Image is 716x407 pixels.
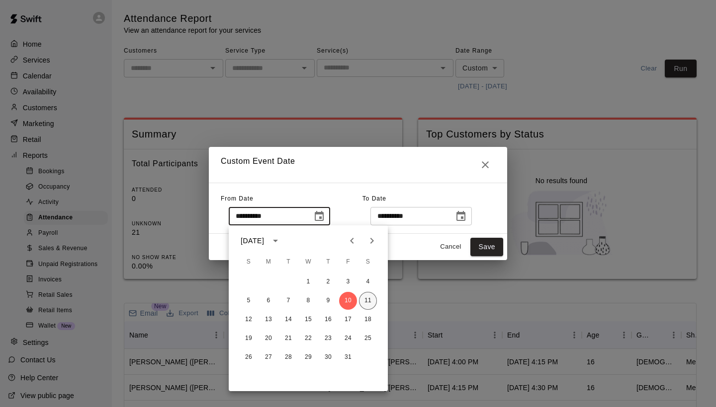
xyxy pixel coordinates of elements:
span: Friday [339,252,357,272]
button: 19 [240,330,258,347]
button: 14 [279,311,297,329]
button: calendar view is open, switch to year view [267,232,284,249]
button: Previous month [342,231,362,251]
button: 7 [279,292,297,310]
span: Monday [260,252,277,272]
button: 27 [260,348,277,366]
button: Cancel [435,239,466,255]
button: 1 [299,273,317,291]
span: Wednesday [299,252,317,272]
button: Close [475,155,495,175]
button: 8 [299,292,317,310]
button: 15 [299,311,317,329]
button: 9 [319,292,337,310]
button: 16 [319,311,337,329]
button: 21 [279,330,297,347]
button: 31 [339,348,357,366]
button: 30 [319,348,337,366]
button: 18 [359,311,377,329]
span: To Date [362,195,386,202]
span: Saturday [359,252,377,272]
button: 2 [319,273,337,291]
button: 5 [240,292,258,310]
span: From Date [221,195,254,202]
button: 20 [260,330,277,347]
button: Next month [362,231,382,251]
span: Thursday [319,252,337,272]
button: 22 [299,330,317,347]
button: 17 [339,311,357,329]
button: 26 [240,348,258,366]
button: 24 [339,330,357,347]
button: 23 [319,330,337,347]
h2: Custom Event Date [209,147,507,183]
button: Choose date, selected date is Oct 10, 2025 [309,206,329,226]
span: Sunday [240,252,258,272]
button: Choose date, selected date is Oct 10, 2025 [451,206,471,226]
span: Tuesday [279,252,297,272]
button: 12 [240,311,258,329]
button: 28 [279,348,297,366]
button: Save [470,238,503,256]
button: 11 [359,292,377,310]
div: [DATE] [241,236,264,246]
button: 10 [339,292,357,310]
button: 13 [260,311,277,329]
button: 3 [339,273,357,291]
button: 25 [359,330,377,347]
button: 4 [359,273,377,291]
button: 29 [299,348,317,366]
button: 6 [260,292,277,310]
